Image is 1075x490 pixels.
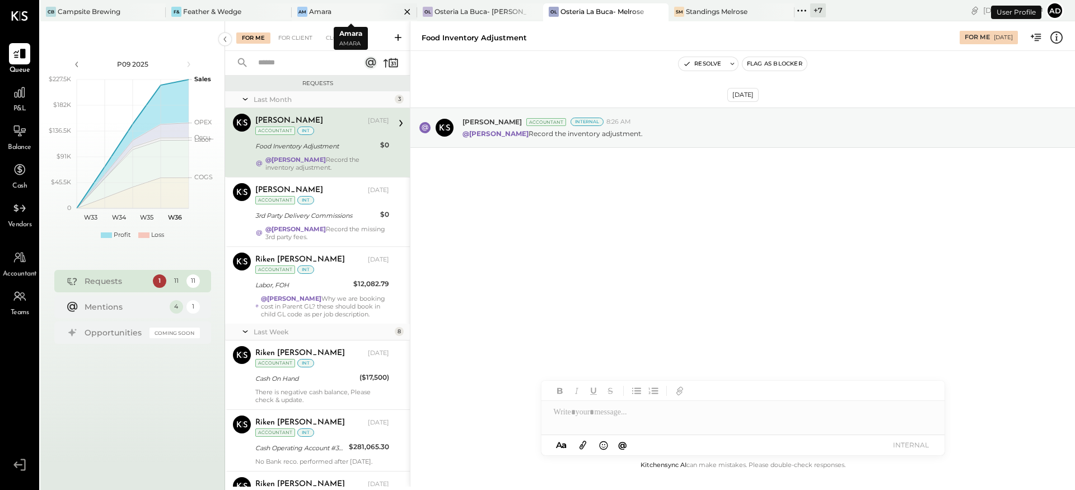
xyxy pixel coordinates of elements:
[85,59,180,69] div: P09 2025
[368,480,389,489] div: [DATE]
[679,57,726,71] button: Resolve
[965,33,990,42] div: For Me
[49,75,71,83] text: $227.5K
[1,286,39,318] a: Teams
[672,384,687,398] button: Add URL
[255,373,356,384] div: Cash On Hand
[265,156,389,171] div: Record the inventory adjustment.
[186,274,200,288] div: 11
[994,34,1013,41] div: [DATE]
[603,384,618,398] button: Strikethrough
[265,156,326,164] strong: @[PERSON_NAME]
[1,247,39,279] a: Accountant
[810,3,826,17] div: + 7
[320,32,355,44] div: Closed
[297,265,314,274] div: int
[149,328,200,338] div: Coming Soon
[255,265,295,274] div: Accountant
[368,418,389,427] div: [DATE]
[194,173,213,181] text: COGS
[991,6,1041,19] div: User Profile
[434,7,526,16] div: Osteria La Buca- [PERSON_NAME][GEOGRAPHIC_DATA]
[889,437,933,452] button: INTERNAL
[368,349,389,358] div: [DATE]
[255,115,323,127] div: [PERSON_NAME]
[170,274,183,288] div: 11
[368,186,389,195] div: [DATE]
[1,120,39,153] a: Balance
[265,225,389,241] div: Record the missing 3rd party fees.
[111,213,126,221] text: W34
[114,231,130,240] div: Profit
[1,43,39,76] a: Queue
[194,136,211,143] text: Labor
[273,32,318,44] div: For Client
[969,4,980,16] div: copy link
[53,101,71,109] text: $182K
[1,198,39,230] a: Vendors
[255,428,295,437] div: Accountant
[85,301,164,312] div: Mentions
[194,118,212,126] text: OPEX
[171,7,181,17] div: F&
[261,295,389,318] div: Why we are booking cost in Parent GL? these should book in child GL code as per job description.
[380,209,389,220] div: $0
[553,439,571,451] button: Aa
[646,384,661,398] button: Ordered List
[255,210,377,221] div: 3rd Party Delivery Commissions
[569,384,584,398] button: Italic
[297,359,314,367] div: int
[1,82,39,114] a: P&L
[84,213,97,221] text: W33
[13,104,26,114] span: P&L
[57,152,71,160] text: $91K
[255,279,350,291] div: Labor, FOH
[153,274,166,288] div: 1
[85,276,147,287] div: Requests
[571,118,604,126] div: Internal
[526,118,566,126] div: Accountant
[255,254,345,265] div: Riken [PERSON_NAME]
[58,7,120,16] div: Campsite Brewing
[727,88,759,102] div: [DATE]
[265,225,326,233] strong: @[PERSON_NAME]
[51,178,71,186] text: $45.5K
[255,196,295,204] div: Accountant
[297,428,314,437] div: int
[368,255,389,264] div: [DATE]
[11,308,29,318] span: Teams
[261,295,321,302] strong: @[PERSON_NAME]
[231,80,404,87] div: Requests
[186,300,200,314] div: 1
[629,384,644,398] button: Unordered List
[140,213,153,221] text: W35
[462,129,529,138] strong: @[PERSON_NAME]
[422,32,527,43] div: Food Inventory Adjustment
[194,133,213,141] text: Occu...
[255,388,389,404] div: There is negative cash balance, Please check & update.
[255,127,295,135] div: Accountant
[255,348,345,359] div: Riken [PERSON_NAME]
[49,127,71,134] text: $136.5K
[353,278,389,290] div: $12,082.79
[423,7,433,17] div: OL
[983,5,1043,16] div: [DATE]
[560,7,644,16] div: Osteria La Buca- Melrose
[686,7,747,16] div: Standings Melrose
[8,220,32,230] span: Vendors
[309,7,331,16] div: Amara
[349,441,389,452] div: $281,065.30
[8,143,31,153] span: Balance
[255,479,345,490] div: Riken [PERSON_NAME]
[562,440,567,450] span: a
[1,159,39,192] a: Cash
[12,181,27,192] span: Cash
[255,359,295,367] div: Accountant
[183,7,241,16] div: Feather & Wedge
[167,213,181,221] text: W36
[462,129,643,138] p: Record the inventory adjustment.
[586,384,601,398] button: Underline
[255,417,345,428] div: Riken [PERSON_NAME]
[85,327,144,338] div: Opportunities
[615,438,630,452] button: @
